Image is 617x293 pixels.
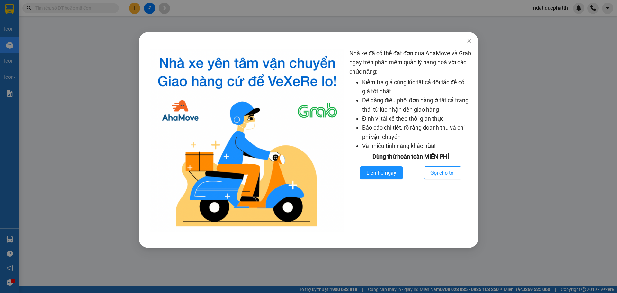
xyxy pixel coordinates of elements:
span: Liên hệ ngay [366,169,396,177]
button: Gọi cho tôi [424,166,461,179]
button: Liên hệ ngay [360,166,403,179]
div: Dùng thử hoàn toàn MIỄN PHÍ [349,152,472,161]
span: close [467,38,472,43]
li: Định vị tài xế theo thời gian thực [362,114,472,123]
li: Và nhiều tính năng khác nữa! [362,142,472,151]
li: Dễ dàng điều phối đơn hàng ở tất cả trạng thái từ lúc nhận đến giao hàng [362,96,472,114]
li: Báo cáo chi tiết, rõ ràng doanh thu và chi phí vận chuyển [362,123,472,142]
li: Kiểm tra giá cùng lúc tất cả đối tác để có giá tốt nhất [362,78,472,96]
img: logo [150,49,344,232]
button: Close [460,32,478,50]
div: Nhà xe đã có thể đặt đơn qua AhaMove và Grab ngay trên phần mềm quản lý hàng hoá với các chức năng: [349,49,472,232]
span: Gọi cho tôi [430,169,455,177]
